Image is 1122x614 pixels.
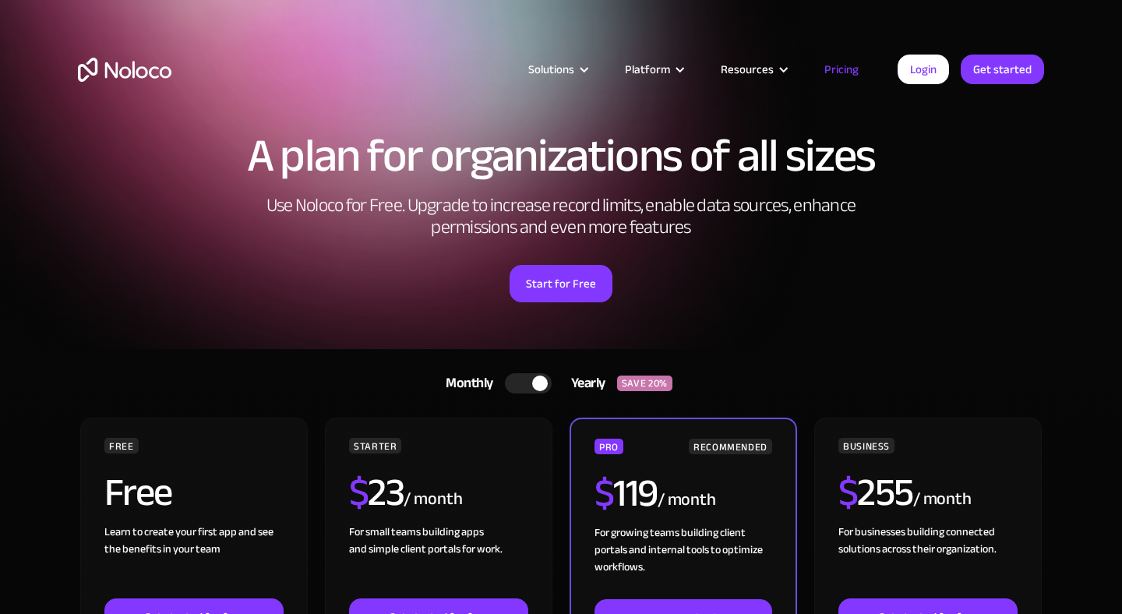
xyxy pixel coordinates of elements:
[78,58,171,82] a: home
[349,456,369,529] span: $
[721,59,774,79] div: Resources
[349,524,528,598] div: For small teams building apps and simple client portals for work. ‍
[605,59,701,79] div: Platform
[913,487,972,512] div: / month
[701,59,805,79] div: Resources
[961,55,1044,84] a: Get started
[838,456,858,529] span: $
[509,59,605,79] div: Solutions
[104,438,139,453] div: FREE
[104,473,172,512] h2: Free
[595,439,623,454] div: PRO
[595,457,614,530] span: $
[78,132,1044,179] h1: A plan for organizations of all sizes
[805,59,878,79] a: Pricing
[595,524,772,599] div: For growing teams building client portals and internal tools to optimize workflows.
[898,55,949,84] a: Login
[689,439,772,454] div: RECOMMENDED
[104,524,284,598] div: Learn to create your first app and see the benefits in your team ‍
[552,372,617,395] div: Yearly
[658,488,716,513] div: / month
[617,376,672,391] div: SAVE 20%
[528,59,574,79] div: Solutions
[404,487,462,512] div: / month
[426,372,505,395] div: Monthly
[838,473,913,512] h2: 255
[249,195,873,238] h2: Use Noloco for Free. Upgrade to increase record limits, enable data sources, enhance permissions ...
[349,438,401,453] div: STARTER
[595,474,658,513] h2: 119
[838,524,1018,598] div: For businesses building connected solutions across their organization. ‍
[349,473,404,512] h2: 23
[625,59,670,79] div: Platform
[510,265,612,302] a: Start for Free
[838,438,894,453] div: BUSINESS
